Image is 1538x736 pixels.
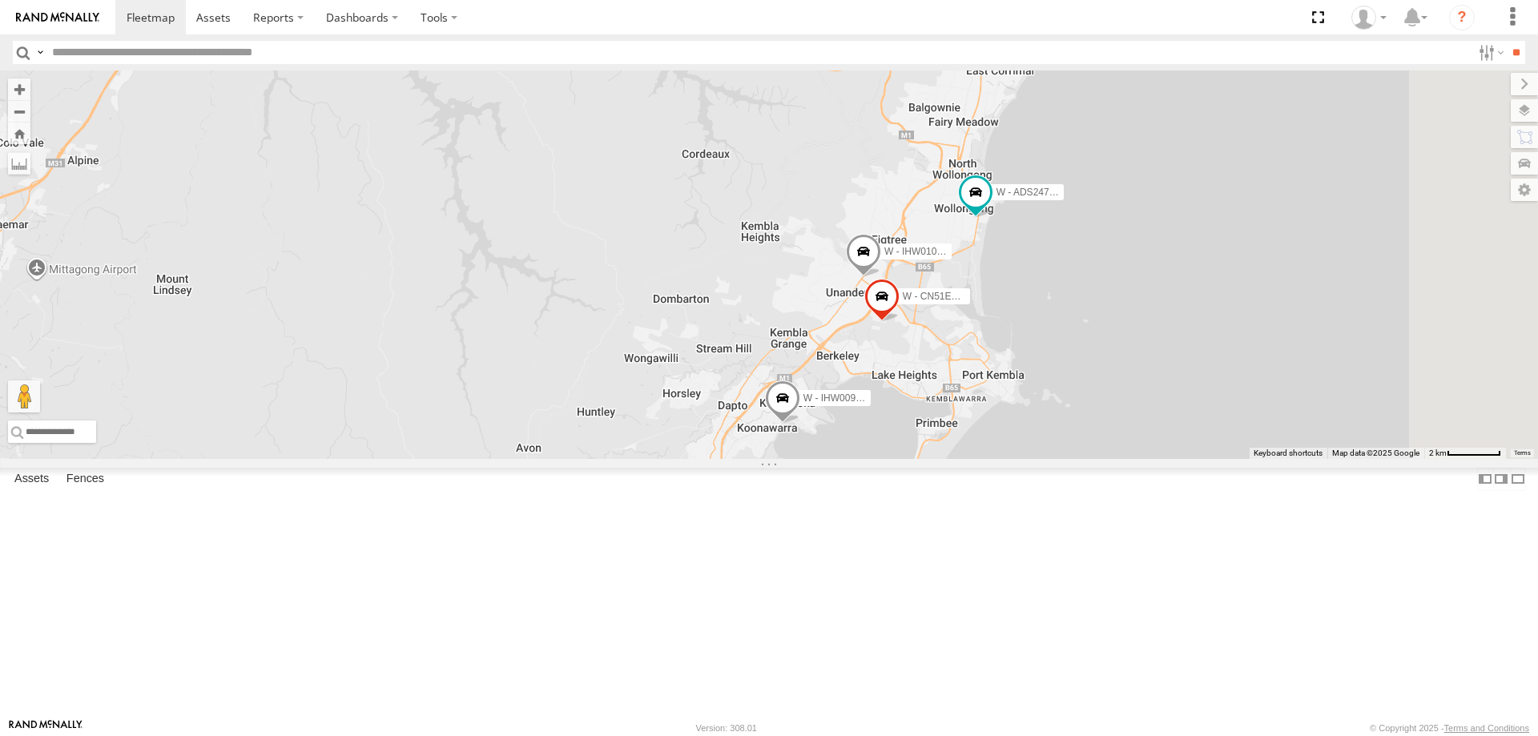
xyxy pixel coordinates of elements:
[1449,5,1475,30] i: ?
[58,468,112,490] label: Fences
[1477,468,1493,491] label: Dock Summary Table to the Left
[16,12,99,23] img: rand-logo.svg
[8,100,30,123] button: Zoom out
[34,41,46,64] label: Search Query
[803,392,944,404] span: W - IHW009 - [PERSON_NAME]
[1424,448,1506,459] button: Map Scale: 2 km per 64 pixels
[8,152,30,175] label: Measure
[1332,448,1419,457] span: Map data ©2025 Google
[1511,179,1538,201] label: Map Settings
[1493,468,1509,491] label: Dock Summary Table to the Right
[1514,450,1531,456] a: Terms (opens in new tab)
[8,123,30,144] button: Zoom Home
[1510,468,1526,491] label: Hide Summary Table
[996,187,1137,198] span: W - ADS247 - [PERSON_NAME]
[1254,448,1323,459] button: Keyboard shortcuts
[1444,723,1529,733] a: Terms and Conditions
[884,246,1025,257] span: W - IHW010 - [PERSON_NAME]
[1370,723,1529,733] div: © Copyright 2025 -
[1429,448,1447,457] span: 2 km
[9,720,83,736] a: Visit our Website
[8,380,40,412] button: Drag Pegman onto the map to open Street View
[903,291,1045,302] span: W - CN51ES - [PERSON_NAME]
[696,723,757,733] div: Version: 308.01
[1472,41,1507,64] label: Search Filter Options
[8,78,30,100] button: Zoom in
[1346,6,1392,30] div: Tye Clark
[6,468,57,490] label: Assets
